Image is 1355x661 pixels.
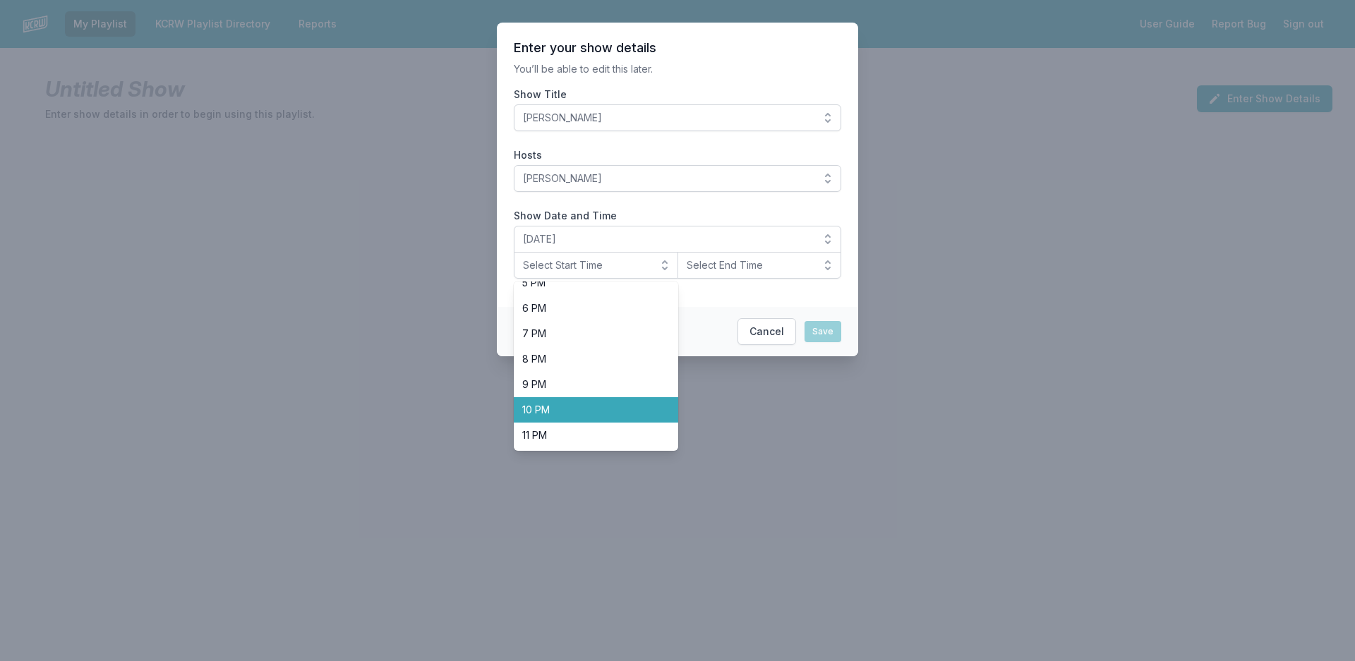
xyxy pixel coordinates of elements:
[514,87,841,102] label: Show Title
[737,318,796,345] button: Cancel
[523,111,812,125] span: [PERSON_NAME]
[514,165,841,192] button: [PERSON_NAME]
[514,104,841,131] button: [PERSON_NAME]
[514,148,841,162] label: Hosts
[805,321,841,342] button: Save
[522,352,653,366] span: 8 PM
[523,171,812,186] span: [PERSON_NAME]
[522,276,653,290] span: 5 PM
[514,252,678,279] button: Select Start Time
[523,232,812,246] span: [DATE]
[522,327,653,341] span: 7 PM
[514,209,617,223] legend: Show Date and Time
[514,226,841,253] button: [DATE]
[677,252,842,279] button: Select End Time
[522,301,653,315] span: 6 PM
[687,258,813,272] span: Select End Time
[514,40,841,56] header: Enter your show details
[522,403,653,417] span: 10 PM
[523,258,649,272] span: Select Start Time
[514,62,841,76] p: You’ll be able to edit this later.
[522,428,653,442] span: 11 PM
[522,377,653,392] span: 9 PM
